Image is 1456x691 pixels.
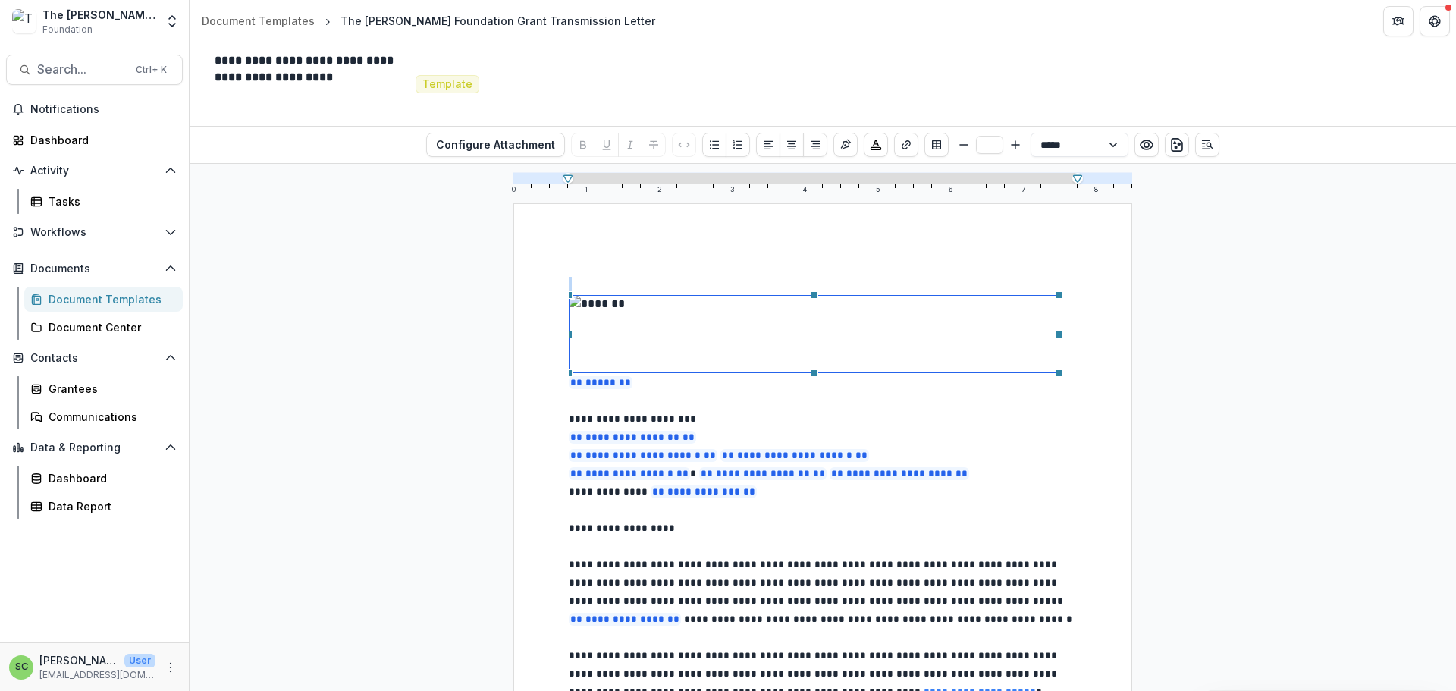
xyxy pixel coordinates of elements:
img: The Brunetti Foundation [12,9,36,33]
a: Tasks [24,189,183,214]
nav: breadcrumb [196,10,661,32]
a: Dashboard [24,466,183,491]
span: Template [422,78,472,91]
a: Document Templates [196,10,321,32]
button: Bullet List [702,133,726,157]
p: User [124,654,155,667]
div: Data Report [49,498,171,514]
div: Tasks [49,193,171,209]
div: Grantees [49,381,171,397]
div: The [PERSON_NAME] Foundation Grant Transmission Letter [340,13,655,29]
a: Data Report [24,494,183,519]
button: Align Right [803,133,827,157]
div: Dashboard [49,470,171,486]
button: Choose font color [864,133,888,157]
button: More [162,658,180,677]
button: Align Left [756,133,780,157]
button: Code [672,133,696,157]
span: Foundation [42,23,93,36]
span: Notifications [30,103,177,116]
span: Search... [37,62,127,77]
button: Partners [1383,6,1414,36]
button: Insert Signature [833,133,858,157]
div: Communications [49,409,171,425]
a: Grantees [24,376,183,401]
button: Smaller [955,136,973,154]
button: Bold [571,133,595,157]
button: Open Activity [6,159,183,183]
span: Contacts [30,352,158,365]
button: Create link [894,133,918,157]
button: Open Data & Reporting [6,435,183,460]
button: Open entity switcher [162,6,183,36]
a: Document Templates [24,287,183,312]
span: Activity [30,165,158,177]
div: Document Templates [202,13,315,29]
div: Ctrl + K [133,61,170,78]
div: Dashboard [30,132,171,148]
button: Preview preview-doc.pdf [1134,133,1159,157]
span: Workflows [30,226,158,239]
button: Strike [642,133,666,157]
div: The [PERSON_NAME] Foundation [42,7,155,23]
span: Documents [30,262,158,275]
div: Sonia Cavalli [15,662,28,672]
div: Document Templates [49,291,171,307]
a: Communications [24,404,183,429]
button: Open Contacts [6,346,183,370]
button: Notifications [6,97,183,121]
button: download-word [1165,133,1189,157]
p: [PERSON_NAME] [39,652,118,668]
button: Search... [6,55,183,85]
button: Italicize [618,133,642,157]
div: Document Center [49,319,171,335]
a: Document Center [24,315,183,340]
button: Open Documents [6,256,183,281]
button: Get Help [1420,6,1450,36]
button: Insert Table [924,133,949,157]
button: Bigger [1006,136,1025,154]
button: Open Workflows [6,220,183,244]
p: [EMAIL_ADDRESS][DOMAIN_NAME] [39,668,155,682]
button: Underline [595,133,619,157]
button: Open Editor Sidebar [1195,133,1219,157]
button: Ordered List [726,133,750,157]
button: Align Center [780,133,804,157]
a: Dashboard [6,127,183,152]
span: Data & Reporting [30,441,158,454]
button: Configure Attachment [426,133,565,157]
